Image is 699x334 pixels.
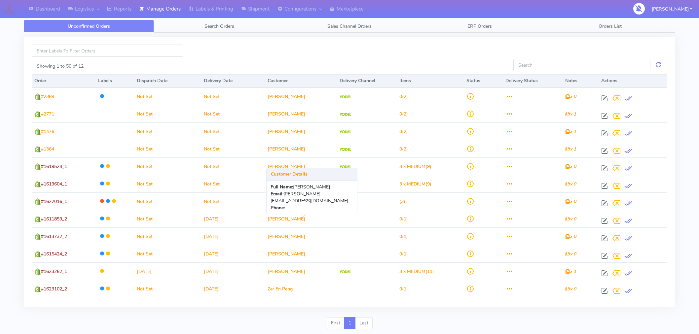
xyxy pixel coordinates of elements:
span: 0 [399,146,402,152]
td: Not Set [134,105,201,122]
span: (1) [399,251,408,257]
img: Yodel [340,113,351,116]
span: #1611859_2 [41,216,67,222]
th: Items [397,74,464,87]
span: #1622016_1 [41,198,67,205]
td: [PERSON_NAME] [265,122,337,140]
span: (1) [399,216,408,222]
span: Unconfirmed Orders [68,23,110,29]
span: #2771 [41,111,54,117]
span: #1623102_2 [41,286,67,292]
td: [PERSON_NAME] [265,105,337,122]
span: 0 [399,111,402,117]
td: Not Set [134,140,201,157]
strong: Phone: [271,205,285,211]
span: (2) [399,128,408,135]
span: Sales Channel Orders [327,23,372,29]
i: x 0 [565,251,576,257]
span: 0 [399,216,402,222]
span: (1) [399,233,408,240]
td: Not Set [201,157,265,175]
th: Order [32,74,95,87]
i: x 1 [565,111,576,117]
span: 0 [399,251,402,257]
td: [PERSON_NAME] [265,175,337,192]
i: x 0 [565,286,576,292]
span: 3 x MEDIUM [399,181,425,187]
i: x 0 [565,233,576,240]
th: Delivery Status [503,74,563,87]
span: #2369 [41,93,54,100]
i: x 0 [565,181,576,187]
td: Not Set [134,175,201,192]
span: #1613732_2 [41,233,67,240]
i: x 0 [565,163,576,170]
span: #1476 [41,128,54,135]
span: #1615424_2 [41,251,67,257]
span: Search Orders [204,23,234,29]
strong: Full Name: [271,184,293,190]
span: ERP Orders [467,23,492,29]
th: Delivery Date [201,74,265,87]
td: Not Set [134,192,201,210]
th: Actions [599,74,667,87]
span: (2) [399,146,408,152]
td: Zer En Peng [265,280,337,297]
td: [DATE] [201,262,265,280]
i: x 1 [565,146,576,152]
img: Yodel [340,95,351,99]
img: Yodel [340,148,351,151]
th: Labels [95,74,134,87]
i: x 1 [565,268,576,275]
span: (9) [399,181,431,187]
span: #1619604_1 [41,181,67,187]
td: [PERSON_NAME] [265,210,337,227]
i: x 0 [565,198,576,205]
td: Not Set [201,122,265,140]
input: Search [513,59,650,71]
span: (11) [399,268,434,275]
td: [DATE] [134,262,201,280]
td: Not Set [134,280,201,297]
span: 0 [399,233,402,240]
button: [PERSON_NAME] [647,2,697,16]
img: Yodel [340,165,351,169]
td: Not Set [134,157,201,175]
td: [PERSON_NAME] [265,227,337,245]
span: 0 [399,128,402,135]
div: [PERSON_NAME] [PERSON_NAME][EMAIL_ADDRESS][DOMAIN_NAME] [267,181,357,214]
input: Enter Labels To Filter Orders [32,45,183,57]
td: Not Set [134,87,201,105]
span: (2) [399,111,408,117]
span: #1623262_1 [41,268,67,275]
a: 1 [344,317,355,329]
i: x 1 [565,128,576,135]
th: Status [464,74,502,87]
img: Yodel [340,130,351,134]
td: Not Set [134,122,201,140]
span: #1364 [41,146,54,152]
th: Dispatch Date [134,74,201,87]
span: #1619524_1 [41,163,67,170]
th: Customer [265,74,337,87]
span: 0 [399,286,402,292]
i: x 0 [565,93,576,100]
span: (2) [399,93,408,100]
td: [PERSON_NAME] [265,157,337,175]
td: [PERSON_NAME] [265,140,337,157]
span: (3) [399,198,405,205]
th: Delivery Channel [337,74,397,87]
span: (9) [399,163,431,170]
span: 3 x MEDIUM [399,268,425,275]
img: Yodel [340,270,351,274]
td: Not Set [201,175,265,192]
td: Not Set [134,227,201,245]
td: Not Set [201,105,265,122]
td: Not Set [201,87,265,105]
span: 3 x MEDIUM [399,163,425,170]
i: x 0 [565,216,576,222]
td: [PERSON_NAME] [265,245,337,262]
span: Orders List [599,23,622,29]
td: [PERSON_NAME] [265,87,337,105]
td: Not Set [134,210,201,227]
